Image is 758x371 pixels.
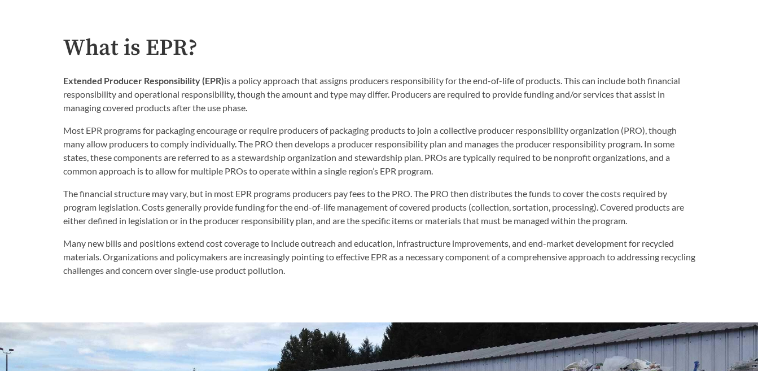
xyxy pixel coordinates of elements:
strong: Extended Producer Responsibility (EPR) [63,75,224,86]
p: The financial structure may vary, but in most EPR programs producers pay fees to the PRO. The PRO... [63,187,695,228]
p: Most EPR programs for packaging encourage or require producers of packaging products to join a co... [63,124,695,178]
p: Many new bills and positions extend cost coverage to include outreach and education, infrastructu... [63,237,695,277]
p: is a policy approach that assigns producers responsibility for the end-of-life of products. This ... [63,74,695,115]
h2: What is EPR? [63,36,695,61]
